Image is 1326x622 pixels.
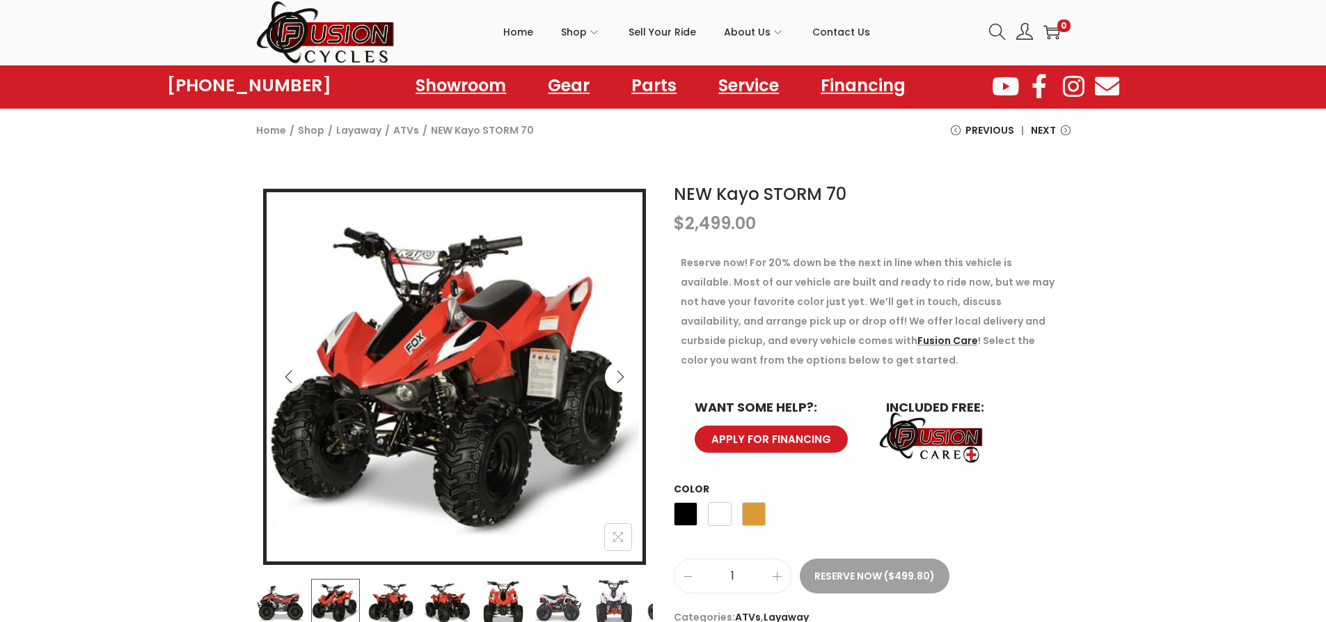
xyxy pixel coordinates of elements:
a: Fusion Care [917,334,978,348]
span: Next [1031,120,1056,140]
a: About Us [724,1,784,63]
h6: WANT SOME HELP?: [695,401,858,414]
span: $ [674,212,685,235]
a: Shop [561,1,601,63]
a: Previous [951,120,1014,150]
span: / [290,120,294,140]
span: / [385,120,390,140]
a: Sell Your Ride [629,1,696,63]
nav: Primary navigation [395,1,979,63]
a: 0 [1043,24,1060,40]
a: Showroom [402,70,520,102]
bdi: 2,499.00 [674,212,756,235]
img: Product image [267,192,642,568]
a: ATVs [393,123,419,137]
a: Parts [617,70,690,102]
input: Product quantity [674,566,791,586]
span: About Us [724,15,771,49]
a: APPLY FOR FINANCING [695,426,848,453]
span: Contact Us [812,15,870,49]
a: Financing [807,70,919,102]
a: Service [704,70,793,102]
h6: INCLUDED FREE: [886,401,1050,414]
a: [PHONE_NUMBER] [167,76,331,95]
a: Gear [534,70,603,102]
span: / [328,120,333,140]
a: Layaway [336,123,381,137]
a: Home [503,1,533,63]
a: Next [1031,120,1071,150]
span: NEW Kayo STORM 70 [431,120,534,140]
span: Shop [561,15,587,49]
label: Color [674,482,709,496]
p: Reserve now! For 20% down be the next in line when this vehicle is available. Most of our vehicle... [681,253,1064,370]
button: Reserve Now ($499.80) [800,559,949,593]
button: Previous [274,361,304,392]
span: Home [503,15,533,49]
span: APPLY FOR FINANCING [711,434,831,444]
span: / [423,120,427,140]
nav: Menu [402,70,919,102]
a: Home [256,123,286,137]
span: Sell Your Ride [629,15,696,49]
span: Previous [965,120,1014,140]
a: Shop [298,123,324,137]
a: Contact Us [812,1,870,63]
button: Next [605,361,636,392]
